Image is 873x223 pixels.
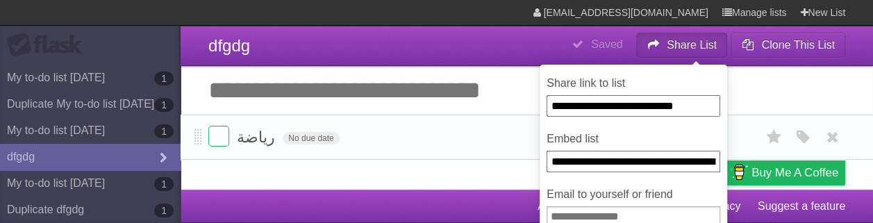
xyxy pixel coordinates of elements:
[667,39,717,51] b: Share List
[547,186,720,203] label: Email to yourself or friend
[208,126,229,147] label: Done
[758,193,845,220] a: Suggest a feature
[154,98,174,112] b: 1
[154,72,174,85] b: 1
[7,33,90,58] div: Flask
[154,204,174,217] b: 1
[237,129,278,146] span: رياضة
[154,124,174,138] b: 1
[208,36,250,55] span: dfgdg
[538,193,567,220] a: About
[591,38,622,50] b: Saved
[547,75,720,92] label: Share link to list
[751,160,838,185] span: Buy me a coffee
[729,160,748,184] img: Buy me a coffee
[761,39,835,51] b: Clone This List
[722,160,845,185] a: Buy me a coffee
[154,177,174,191] b: 1
[731,33,845,58] button: Clone This List
[283,132,339,144] span: No due date
[760,126,787,149] label: Star task
[636,33,728,58] button: Share List
[547,131,720,147] label: Embed list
